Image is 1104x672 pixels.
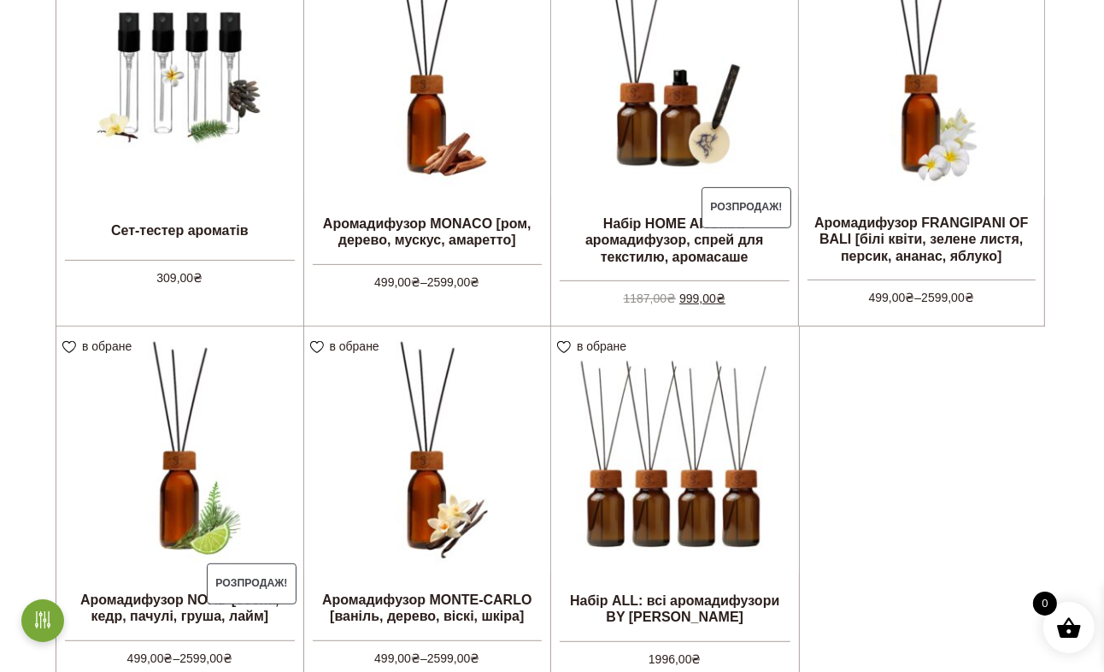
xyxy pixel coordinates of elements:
[163,651,173,665] span: ₴
[56,585,303,631] h2: Аромадифузор NORD [сосна, кедр, пачулі, груша, лайм]
[807,280,1036,307] span: –
[905,291,914,304] span: ₴
[869,291,915,304] bdi: 499,00
[557,339,632,353] a: в обране
[313,640,543,668] span: –
[551,327,799,665] a: Набір ALL: всі аромадифузори BY [PERSON_NAME] 1996,00₴
[577,339,626,353] span: в обране
[667,292,676,305] span: ₴
[799,208,1045,271] h2: Аромадифузор FRANGIPANI OF BALI [білі квіти, зелене листя, персик, ананас, яблуко]
[304,209,551,255] h2: Аромадифузор MONACO [ром, дерево, мускус, амаретто]
[624,292,677,305] bdi: 1187,00
[692,652,702,666] span: ₴
[193,271,203,285] span: ₴
[470,651,479,665] span: ₴
[557,341,571,354] img: unfavourite.svg
[56,327,303,664] a: Розпродаж! Аромадифузор NORD [сосна, кедр, пачулі, груша, лайм] 499,00₴–2599,00₴
[127,651,173,665] bdi: 499,00
[65,640,295,668] span: –
[62,339,138,353] a: в обране
[716,292,725,305] span: ₴
[965,291,974,304] span: ₴
[304,585,551,631] h2: Аромадифузор MONTE-CARLO [ваніль, дерево, віскі, шкіра]
[411,275,420,289] span: ₴
[82,339,132,353] span: в обране
[679,292,725,305] bdi: 999,00
[649,652,702,666] bdi: 1996,00
[179,651,232,665] bdi: 2599,00
[411,651,420,665] span: ₴
[330,339,379,353] span: в обране
[551,209,798,272] h2: Набір HOME AROMA: аромадифузор, спрей для текстилю, аромасаше
[62,341,76,354] img: unfavourite.svg
[551,586,799,632] h2: Набір ALL: всі аромадифузори BY [PERSON_NAME]
[223,651,232,665] span: ₴
[156,271,203,285] bdi: 309,00
[374,275,420,289] bdi: 499,00
[207,563,297,604] span: Розпродаж!
[1033,592,1057,616] span: 0
[310,341,324,354] img: unfavourite.svg
[702,187,791,228] span: Розпродаж!
[56,209,303,251] h2: Сет-тестер ароматів
[313,264,543,292] span: –
[470,275,479,289] span: ₴
[310,339,385,353] a: в обране
[921,291,974,304] bdi: 2599,00
[374,651,420,665] bdi: 499,00
[427,275,480,289] bdi: 2599,00
[304,327,551,664] a: Аромадифузор MONTE-CARLO [ваніль, дерево, віскі, шкіра] 499,00₴–2599,00₴
[427,651,480,665] bdi: 2599,00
